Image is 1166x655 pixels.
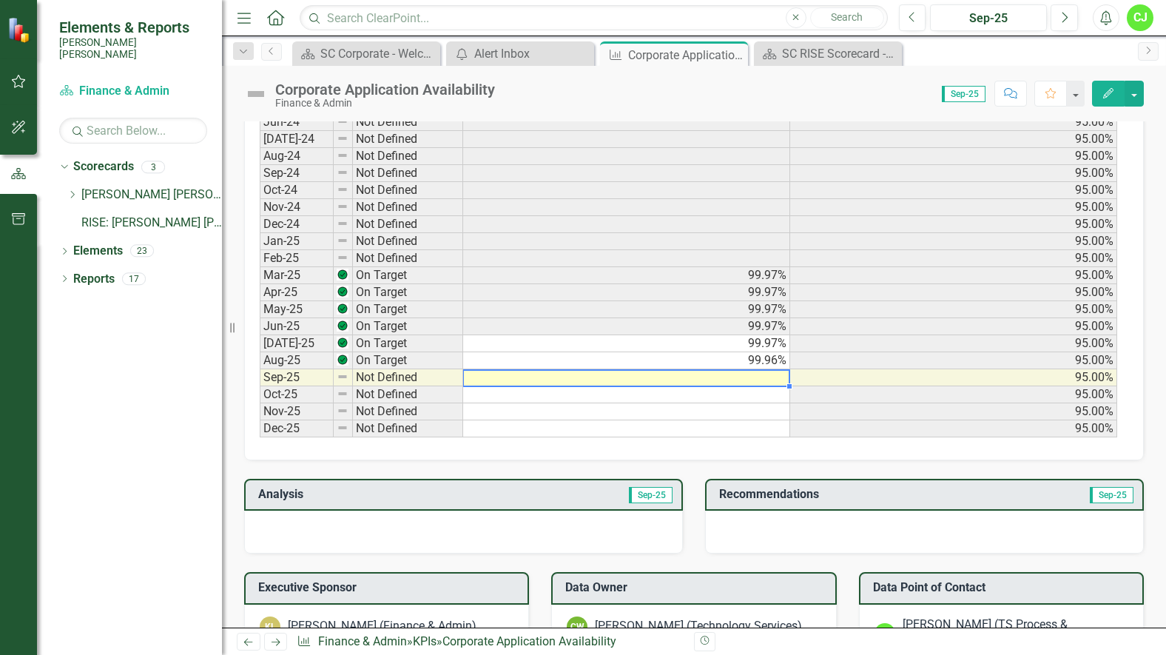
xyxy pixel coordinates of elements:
td: On Target [353,267,463,284]
td: 95.00% [790,165,1117,182]
div: Corporate Application Availability [628,46,744,64]
img: 8DAGhfEEPCf229AAAAAElFTkSuQmCC [337,132,348,144]
button: CJ [1127,4,1153,31]
td: 99.96% [463,352,790,369]
td: 99.97% [463,335,790,352]
td: Jun-24 [260,114,334,131]
td: 95.00% [790,114,1117,131]
td: On Target [353,318,463,335]
a: Alert Inbox [450,44,590,63]
img: 8DAGhfEEPCf229AAAAAElFTkSuQmCC [337,252,348,263]
td: Nov-25 [260,403,334,420]
td: 95.00% [790,148,1117,165]
img: Z [337,337,348,349]
td: Not Defined [353,148,463,165]
img: 8DAGhfEEPCf229AAAAAElFTkSuQmCC [337,201,348,212]
td: [DATE]-25 [260,335,334,352]
div: Alert Inbox [474,44,590,63]
td: Not Defined [353,114,463,131]
td: 95.00% [790,335,1117,352]
div: KL [260,617,280,637]
a: Reports [73,271,115,288]
h3: Data Owner [565,581,827,594]
td: On Target [353,352,463,369]
td: 99.97% [463,318,790,335]
a: Elements [73,243,123,260]
td: Not Defined [353,216,463,233]
td: Not Defined [353,182,463,199]
a: Finance & Admin [59,83,207,100]
span: Sep-25 [942,86,985,102]
div: [PERSON_NAME] (TS Process & Innovation) [903,617,1128,651]
td: 95.00% [790,352,1117,369]
span: Sep-25 [1090,487,1133,503]
td: 99.97% [463,284,790,301]
td: 95.00% [790,233,1117,250]
td: Sep-25 [260,369,334,386]
img: 8DAGhfEEPCf229AAAAAElFTkSuQmCC [337,184,348,195]
img: 8DAGhfEEPCf229AAAAAElFTkSuQmCC [337,422,348,434]
img: Z [337,320,348,332]
td: Aug-25 [260,352,334,369]
img: 8DAGhfEEPCf229AAAAAElFTkSuQmCC [337,405,348,417]
td: 95.00% [790,318,1117,335]
img: Z [337,354,348,366]
img: 8DAGhfEEPCf229AAAAAElFTkSuQmCC [337,150,348,161]
td: Not Defined [353,403,463,420]
img: Not Defined [244,82,268,106]
h3: Executive Sponsor [258,581,520,594]
td: 95.00% [790,250,1117,267]
div: 23 [130,245,154,258]
td: 95.00% [790,131,1117,148]
input: Search ClearPoint... [300,5,887,31]
td: On Target [353,335,463,352]
a: KPIs [413,634,437,648]
img: 8DAGhfEEPCf229AAAAAElFTkSuQmCC [337,235,348,246]
td: 95.00% [790,420,1117,437]
a: Scorecards [73,158,134,175]
td: 95.00% [790,199,1117,216]
td: Not Defined [353,233,463,250]
a: SC Corporate - Welcome to ClearPoint [296,44,437,63]
div: Corporate Application Availability [442,634,616,648]
img: Z [337,269,348,281]
td: Not Defined [353,369,463,386]
td: Oct-25 [260,386,334,403]
img: Z [337,286,348,298]
img: 8DAGhfEEPCf229AAAAAElFTkSuQmCC [337,388,348,400]
td: 95.00% [790,182,1117,199]
a: RISE: [PERSON_NAME] [PERSON_NAME] Recognizing Innovation, Safety and Excellence [81,215,222,232]
div: [PERSON_NAME] (Technology Services) [595,618,802,635]
td: 95.00% [790,386,1117,403]
td: Oct-24 [260,182,334,199]
td: Jan-25 [260,233,334,250]
h3: Analysis [258,488,466,501]
img: 8DAGhfEEPCf229AAAAAElFTkSuQmCC [337,218,348,229]
td: 95.00% [790,284,1117,301]
td: 95.00% [790,267,1117,284]
td: 95.00% [790,369,1117,386]
div: » » [297,634,683,651]
div: SC RISE Scorecard - Welcome to ClearPoint [782,44,898,63]
img: Z [337,303,348,315]
td: Nov-24 [260,199,334,216]
div: Sep-25 [935,10,1042,27]
a: SC RISE Scorecard - Welcome to ClearPoint [758,44,898,63]
img: 8DAGhfEEPCf229AAAAAElFTkSuQmCC [337,167,348,178]
td: Dec-25 [260,420,334,437]
a: Finance & Admin [318,634,407,648]
td: Jun-25 [260,318,334,335]
button: Sep-25 [930,4,1047,31]
div: 17 [122,272,146,285]
button: Search [810,7,884,28]
td: On Target [353,284,463,301]
div: Finance & Admin [275,98,495,109]
h3: Recommendations [719,488,1005,501]
h3: Data Point of Contact [873,581,1135,594]
td: 95.00% [790,216,1117,233]
td: Not Defined [353,199,463,216]
td: Not Defined [353,250,463,267]
td: Dec-24 [260,216,334,233]
div: Corporate Application Availability [275,81,495,98]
